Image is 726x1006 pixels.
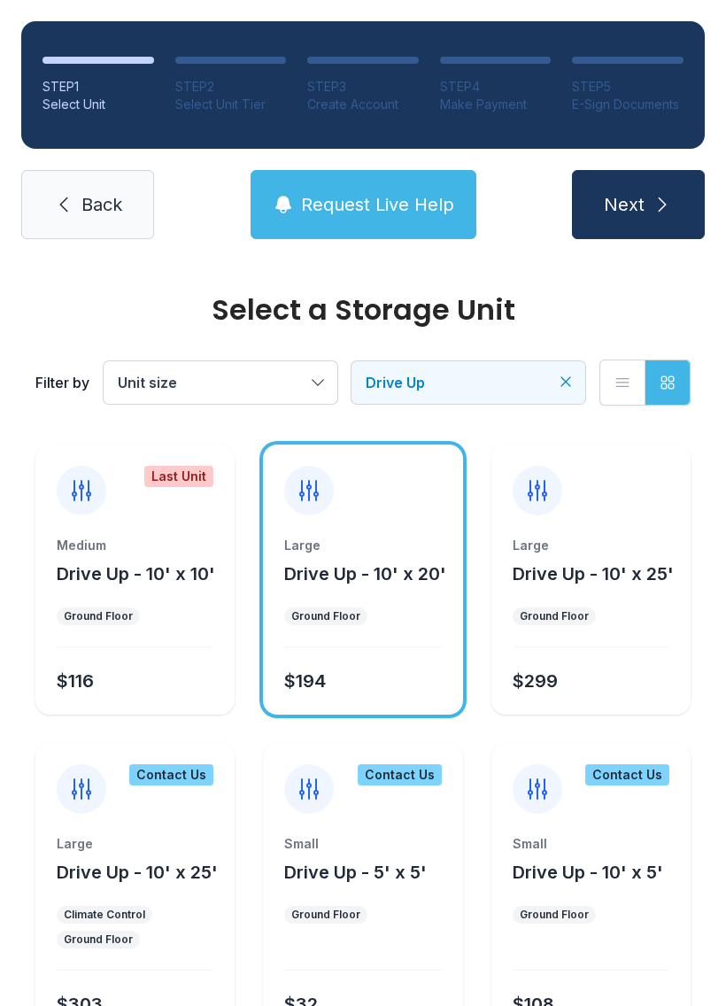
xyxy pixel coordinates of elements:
[440,78,552,96] div: STEP 4
[440,96,552,113] div: Make Payment
[81,192,122,217] span: Back
[57,860,218,885] button: Drive Up - 10' x 25'
[284,835,441,853] div: Small
[513,862,663,883] span: Drive Up - 10' x 5'
[291,609,360,623] div: Ground Floor
[35,372,89,393] div: Filter by
[604,192,645,217] span: Next
[513,561,674,586] button: Drive Up - 10' x 25'
[104,361,337,404] button: Unit size
[144,466,213,487] div: Last Unit
[57,669,94,693] div: $116
[557,373,575,391] button: Clear filters
[284,561,446,586] button: Drive Up - 10' x 20'
[284,862,427,883] span: Drive Up - 5' x 5'
[35,296,691,324] div: Select a Storage Unit
[284,860,427,885] button: Drive Up - 5' x 5'
[572,96,684,113] div: E-Sign Documents
[118,374,177,391] span: Unit size
[520,609,589,623] div: Ground Floor
[129,764,213,785] div: Contact Us
[358,764,442,785] div: Contact Us
[57,835,213,853] div: Large
[42,96,154,113] div: Select Unit
[520,908,589,922] div: Ground Floor
[64,609,133,623] div: Ground Floor
[307,78,419,96] div: STEP 3
[42,78,154,96] div: STEP 1
[175,96,287,113] div: Select Unit Tier
[57,537,213,554] div: Medium
[57,561,215,586] button: Drive Up - 10' x 10'
[284,537,441,554] div: Large
[351,361,585,404] button: Drive Up
[513,537,669,554] div: Large
[513,563,674,584] span: Drive Up - 10' x 25'
[64,908,145,922] div: Climate Control
[175,78,287,96] div: STEP 2
[513,835,669,853] div: Small
[284,669,326,693] div: $194
[57,862,218,883] span: Drive Up - 10' x 25'
[301,192,454,217] span: Request Live Help
[366,374,425,391] span: Drive Up
[57,563,215,584] span: Drive Up - 10' x 10'
[291,908,360,922] div: Ground Floor
[64,932,133,947] div: Ground Floor
[307,96,419,113] div: Create Account
[513,669,558,693] div: $299
[513,860,663,885] button: Drive Up - 10' x 5'
[572,78,684,96] div: STEP 5
[284,563,446,584] span: Drive Up - 10' x 20'
[585,764,669,785] div: Contact Us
